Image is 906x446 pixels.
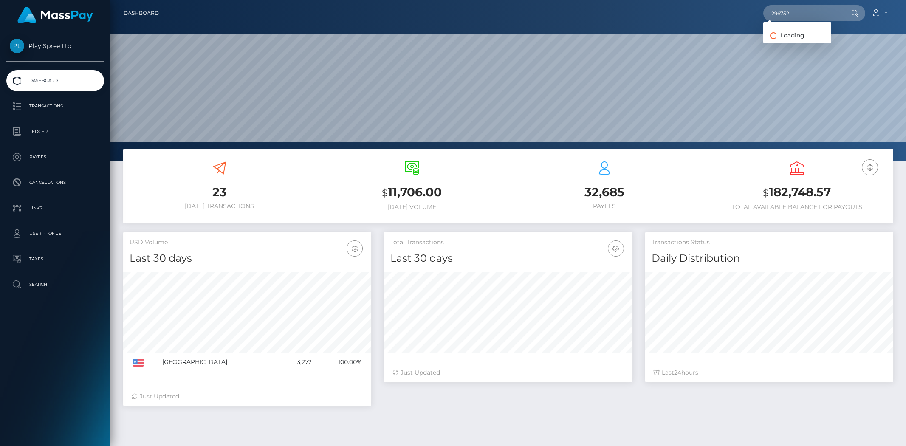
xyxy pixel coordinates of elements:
[6,147,104,168] a: Payees
[133,359,144,367] img: US.png
[124,4,159,22] a: Dashboard
[10,39,24,53] img: Play Spree Ltd
[763,5,843,21] input: Search...
[10,202,101,215] p: Links
[515,184,694,200] h3: 32,685
[130,238,365,247] h5: USD Volume
[322,184,502,201] h3: 11,706.00
[6,70,104,91] a: Dashboard
[130,251,365,266] h4: Last 30 days
[10,151,101,164] p: Payees
[10,74,101,87] p: Dashboard
[6,172,104,193] a: Cancellations
[322,203,502,211] h6: [DATE] Volume
[10,278,101,291] p: Search
[6,198,104,219] a: Links
[17,7,93,23] img: MassPay Logo
[382,187,388,199] small: $
[6,121,104,142] a: Ledger
[652,251,887,266] h4: Daily Distribution
[315,353,365,372] td: 100.00%
[390,251,626,266] h4: Last 30 days
[674,369,681,376] span: 24
[130,203,309,210] h6: [DATE] Transactions
[132,392,363,401] div: Just Updated
[515,203,694,210] h6: Payees
[654,368,885,377] div: Last hours
[6,248,104,270] a: Taxes
[10,125,101,138] p: Ledger
[10,176,101,189] p: Cancellations
[10,253,101,265] p: Taxes
[652,238,887,247] h5: Transactions Status
[6,274,104,295] a: Search
[763,187,769,199] small: $
[6,223,104,244] a: User Profile
[6,96,104,117] a: Transactions
[130,184,309,200] h3: 23
[763,31,808,39] span: Loading...
[707,203,887,211] h6: Total Available Balance for Payouts
[390,238,626,247] h5: Total Transactions
[10,227,101,240] p: User Profile
[159,353,279,372] td: [GEOGRAPHIC_DATA]
[6,42,104,50] span: Play Spree Ltd
[392,368,624,377] div: Just Updated
[10,100,101,113] p: Transactions
[707,184,887,201] h3: 182,748.57
[279,353,315,372] td: 3,272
